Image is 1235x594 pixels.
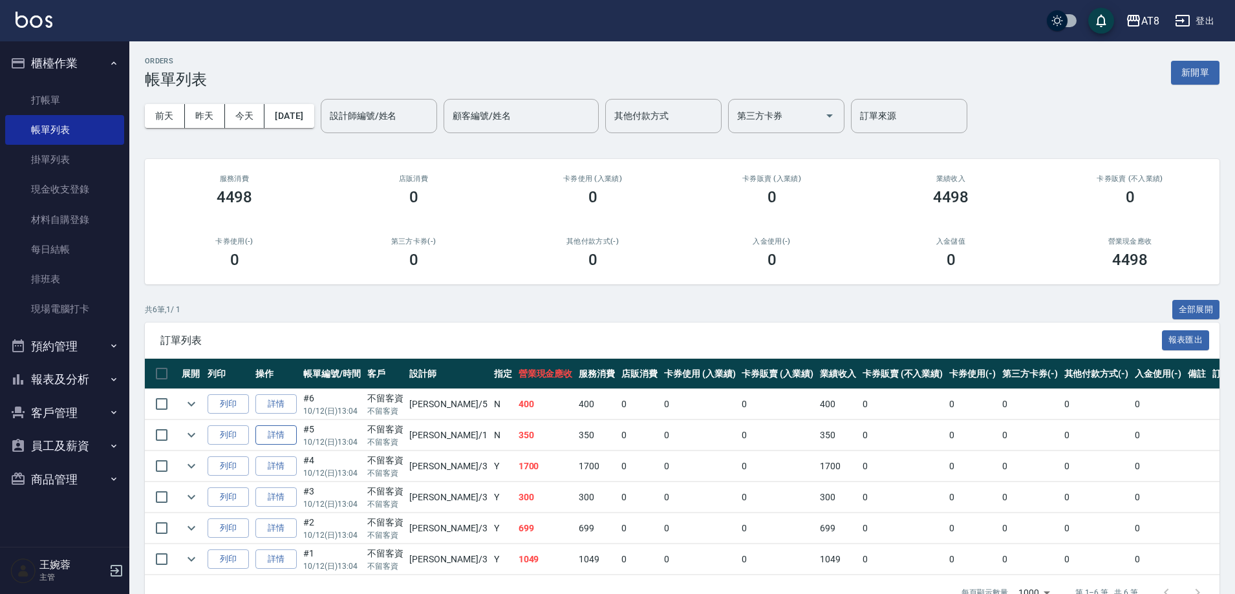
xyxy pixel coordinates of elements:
[999,389,1061,419] td: 0
[999,544,1061,575] td: 0
[406,420,490,451] td: [PERSON_NAME] /1
[618,513,661,544] td: 0
[182,487,201,507] button: expand row
[575,359,618,389] th: 服務消費
[618,544,661,575] td: 0
[300,359,364,389] th: 帳單編號/時間
[946,544,999,575] td: 0
[160,334,1162,347] span: 訂單列表
[264,104,314,128] button: [DATE]
[661,420,739,451] td: 0
[738,420,817,451] td: 0
[303,498,361,510] p: 10/12 (日) 13:04
[1162,334,1210,346] a: 報表匯出
[575,482,618,513] td: 300
[1061,513,1132,544] td: 0
[208,394,249,414] button: 列印
[946,359,999,389] th: 卡券使用(-)
[859,451,946,482] td: 0
[182,394,201,414] button: expand row
[255,518,297,538] a: 詳情
[661,544,739,575] td: 0
[367,485,403,498] div: 不留客資
[217,188,253,206] h3: 4498
[5,330,124,363] button: 預約管理
[208,456,249,476] button: 列印
[519,175,667,183] h2: 卡券使用 (入業績)
[1132,482,1185,513] td: 0
[145,57,207,65] h2: ORDERS
[367,516,403,529] div: 不留客資
[588,251,597,269] h3: 0
[5,294,124,324] a: 現場電腦打卡
[406,359,490,389] th: 設計師
[933,188,969,206] h3: 4498
[575,420,618,451] td: 350
[738,513,817,544] td: 0
[819,105,840,126] button: Open
[1112,251,1148,269] h3: 4498
[255,394,297,414] a: 詳情
[1132,389,1185,419] td: 0
[1061,451,1132,482] td: 0
[999,359,1061,389] th: 第三方卡券(-)
[5,363,124,396] button: 報表及分析
[877,237,1025,246] h2: 入金儲值
[515,389,576,419] td: 400
[406,389,490,419] td: [PERSON_NAME] /5
[738,482,817,513] td: 0
[303,436,361,448] p: 10/12 (日) 13:04
[738,359,817,389] th: 卡券販賣 (入業績)
[255,425,297,445] a: 詳情
[1061,420,1132,451] td: 0
[1171,61,1219,85] button: 新開單
[367,423,403,436] div: 不留客資
[946,389,999,419] td: 0
[618,420,661,451] td: 0
[999,513,1061,544] td: 0
[303,560,361,572] p: 10/12 (日) 13:04
[182,425,201,445] button: expand row
[491,513,515,544] td: Y
[999,451,1061,482] td: 0
[515,544,576,575] td: 1049
[661,451,739,482] td: 0
[300,420,364,451] td: #5
[303,529,361,541] p: 10/12 (日) 13:04
[575,389,618,419] td: 400
[1061,482,1132,513] td: 0
[300,513,364,544] td: #2
[160,175,308,183] h3: 服務消費
[661,389,739,419] td: 0
[1185,359,1209,389] th: 備註
[491,482,515,513] td: Y
[5,235,124,264] a: 每日結帳
[339,237,488,246] h2: 第三方卡券(-)
[255,549,297,569] a: 詳情
[999,420,1061,451] td: 0
[817,513,859,544] td: 699
[817,482,859,513] td: 300
[367,405,403,417] p: 不留客資
[367,436,403,448] p: 不留客資
[491,420,515,451] td: N
[661,482,739,513] td: 0
[1126,188,1135,206] h3: 0
[185,104,225,128] button: 昨天
[1132,544,1185,575] td: 0
[1056,237,1204,246] h2: 營業現金應收
[406,451,490,482] td: [PERSON_NAME] /3
[1121,8,1165,34] button: AT8
[491,451,515,482] td: Y
[575,451,618,482] td: 1700
[698,237,846,246] h2: 入金使用(-)
[252,359,300,389] th: 操作
[225,104,265,128] button: 今天
[1056,175,1204,183] h2: 卡券販賣 (不入業績)
[5,429,124,463] button: 員工及薪資
[1162,330,1210,350] button: 報表匯出
[738,451,817,482] td: 0
[768,251,777,269] h3: 0
[661,359,739,389] th: 卡券使用 (入業績)
[5,463,124,496] button: 商品管理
